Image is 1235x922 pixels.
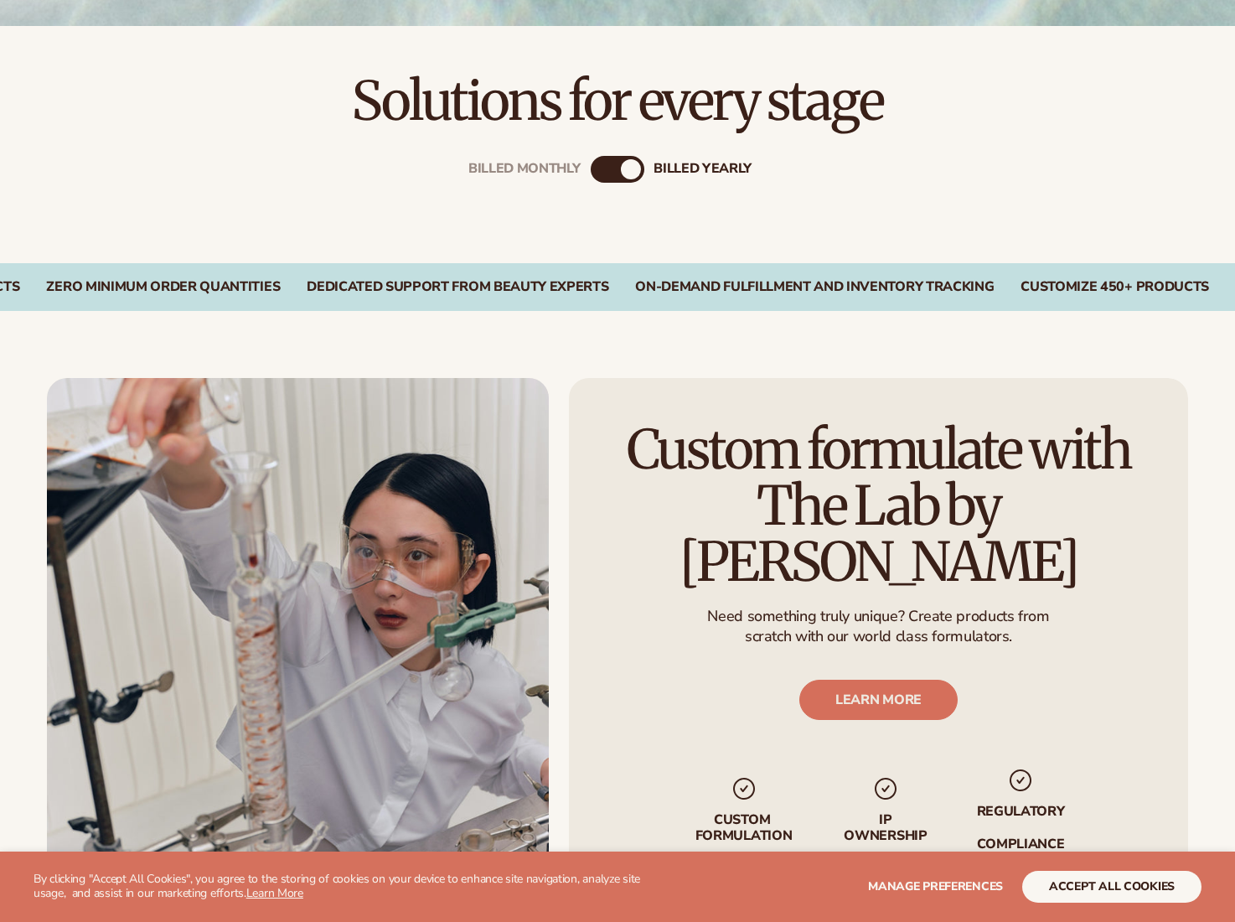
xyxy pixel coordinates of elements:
div: Dedicated Support From Beauty Experts [307,279,608,295]
h2: Solutions for every stage [47,73,1188,129]
button: Manage preferences [868,871,1003,903]
p: regulatory compliance [975,804,1066,852]
a: Learn More [246,885,303,901]
div: billed Yearly [654,162,752,178]
p: By clicking "Accept All Cookies", you agree to the storing of cookies on your device to enhance s... [34,873,657,901]
a: LEARN MORE [799,680,958,720]
p: IP Ownership [843,811,928,843]
div: On-Demand Fulfillment and Inventory Tracking [635,279,994,295]
img: checkmark_svg [1007,767,1034,794]
p: Need something truly unique? Create products from [707,607,1049,626]
img: checkmark_svg [872,774,899,801]
div: Zero Minimum Order QuantitieS [46,279,280,295]
img: Female scientist in chemistry lab. [47,378,549,895]
span: Manage preferences [868,878,1003,894]
div: Billed Monthly [468,162,581,178]
p: scratch with our world class formulators. [707,626,1049,645]
img: checkmark_svg [730,774,757,801]
p: Custom formulation [691,811,796,843]
h2: Custom formulate with The Lab by [PERSON_NAME] [616,421,1141,590]
div: CUSTOMIZE 450+ PRODUCTS [1021,279,1209,295]
button: accept all cookies [1022,871,1201,903]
